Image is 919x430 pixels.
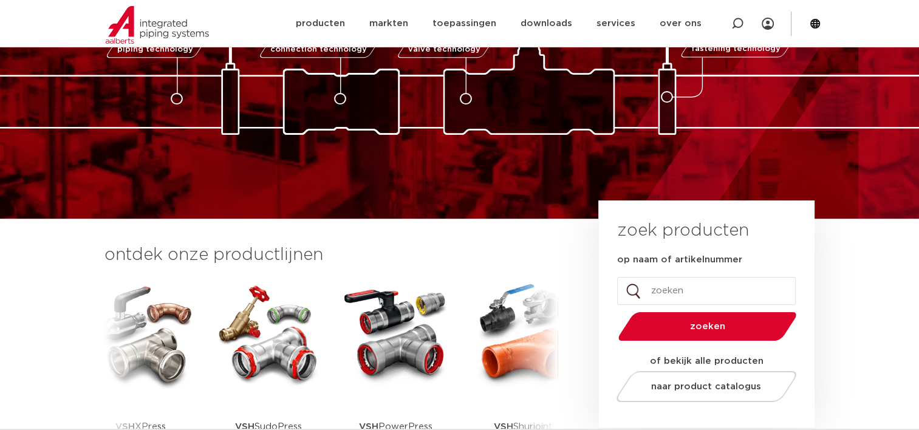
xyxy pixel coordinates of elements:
[270,46,366,53] span: connection technology
[762,10,774,37] div: my IPS
[104,243,558,267] h3: ontdek onze productlijnen
[408,46,480,53] span: valve technology
[691,46,781,53] span: fastening technology
[650,357,764,366] strong: of bekijk alle producten
[117,46,193,53] span: piping technology
[617,254,742,266] label: op naam of artikelnummer
[617,277,796,305] input: zoeken
[651,382,761,391] span: naar product catalogus
[613,371,799,402] a: naar product catalogus
[649,322,765,331] span: zoeken
[613,311,801,342] button: zoeken
[617,219,749,243] h3: zoek producten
